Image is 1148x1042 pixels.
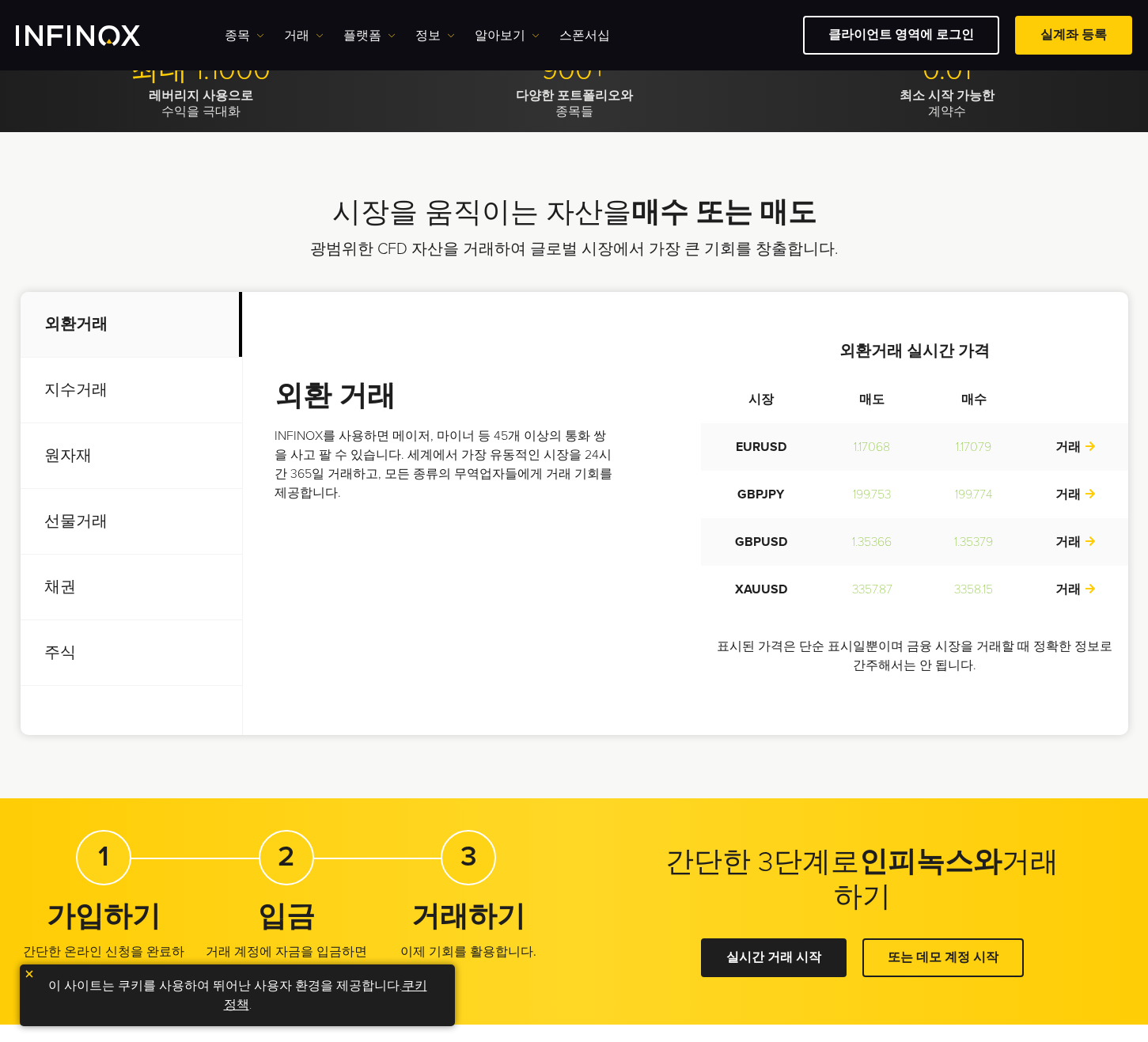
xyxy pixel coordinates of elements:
p: 이 사이트는 쿠키를 사용하여 뛰어난 사용자 환경을 제공합니다. . [28,972,447,1018]
td: GBPUSD [701,518,820,566]
a: INFINOX Logo [16,25,177,46]
strong: 최소 시작 가능한 [900,88,995,104]
a: 또는 데모 계정 시작 [862,938,1024,977]
p: 계약수 [767,88,1128,119]
p: 외환거래 [21,292,242,358]
td: GBPJPY [701,471,820,518]
a: 클라이언트 영역에 로그인 [803,16,999,55]
a: 실시간 거래 시작 [701,938,847,977]
strong: 매수 또는 매도 [631,195,816,229]
strong: 가입하기 [47,900,161,934]
p: 지수거래 [21,358,242,423]
td: 3357.87 [820,566,923,613]
strong: 외환거래 실시간 가격 [839,342,990,361]
a: 플랫폼 [343,26,396,45]
a: 거래 [1055,534,1097,550]
a: 종목 [225,26,264,45]
strong: 1 [98,839,109,873]
strong: 거래하기 [411,900,525,934]
p: 거래 계정에 자금을 입금하면 바로 사용할 수 있습니다 [203,942,369,980]
td: 1.17079 [923,423,1024,471]
strong: 다양한 포트폴리오와 [516,88,633,104]
a: 알아보기 [475,26,540,45]
a: 실계좌 등록 [1015,16,1132,55]
p: 수익을 극대화 [21,88,382,119]
td: 1.35379 [923,518,1024,566]
strong: 3 [460,839,477,873]
td: XAUUSD [701,566,820,613]
strong: 입금 [258,900,315,934]
td: 3358.15 [923,566,1024,613]
h2: 시장을 움직이는 자산을 [21,195,1128,230]
p: 표시된 가격은 단순 표시일뿐이며 금융 시장을 거래할 때 정확한 정보로 간주해서는 안 됩니다. [701,637,1128,675]
a: 스폰서십 [559,26,610,45]
td: 1.35366 [820,518,923,566]
a: 거래 [1055,582,1097,597]
td: 199.753 [820,471,923,518]
p: 간단한 온라인 신청을 완료하고 설정할 계정을 확인합니다 [21,942,188,980]
a: 정보 [415,26,455,45]
p: 종목들 [393,88,755,119]
td: 199.774 [923,471,1024,518]
p: 선물거래 [21,489,242,555]
th: 시장 [701,376,820,423]
strong: 인피녹스와 [859,845,1002,879]
p: 이제 기회를 활용합니다. [385,942,552,961]
p: 광범위한 CFD 자산을 거래하여 글로벌 시장에서 가장 큰 기회를 창출합니다. [208,238,940,260]
strong: 레버리지 사용으로 [149,88,253,104]
td: EURUSD [701,423,820,471]
p: INFINOX를 사용하면 메이저, 마이너 등 45개 이상의 통화 쌍을 사고 팔 수 있습니다. 세계에서 가장 유동적인 시장을 24시간 365일 거래하고, 모든 종류의 무역업자들... [275,426,616,502]
img: yellow close icon [24,968,35,979]
h2: 간단한 3단계로 거래하기 [665,845,1060,915]
th: 매도 [820,376,923,423]
strong: 외환 거래 [275,379,396,413]
th: 매수 [923,376,1024,423]
p: 원자재 [21,423,242,489]
a: 거래 [284,26,324,45]
p: 주식 [21,620,242,686]
p: 채권 [21,555,242,620]
a: 거래 [1055,487,1097,502]
strong: 2 [278,839,294,873]
td: 1.17068 [820,423,923,471]
a: 거래 [1055,439,1097,455]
